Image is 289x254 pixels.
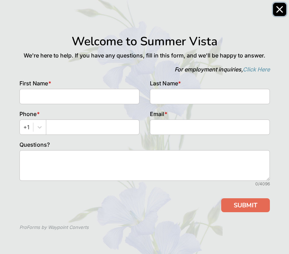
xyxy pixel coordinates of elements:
[19,110,37,117] span: Phone
[273,3,286,16] button: Close
[19,224,89,231] div: ProForms by Waypoint Converts
[19,141,50,148] span: Questions?
[150,80,178,87] span: Last Name
[19,51,270,60] p: We're here to help. If you have any questions, fill in this form, and we'll be happy to answer.
[19,34,270,48] h1: Welcome to Summer Vista
[19,65,270,74] p: For employment inquiries,
[150,110,164,117] span: Email
[243,66,270,73] a: Click Here
[19,80,48,87] span: First Name
[221,198,270,212] button: SUBMIT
